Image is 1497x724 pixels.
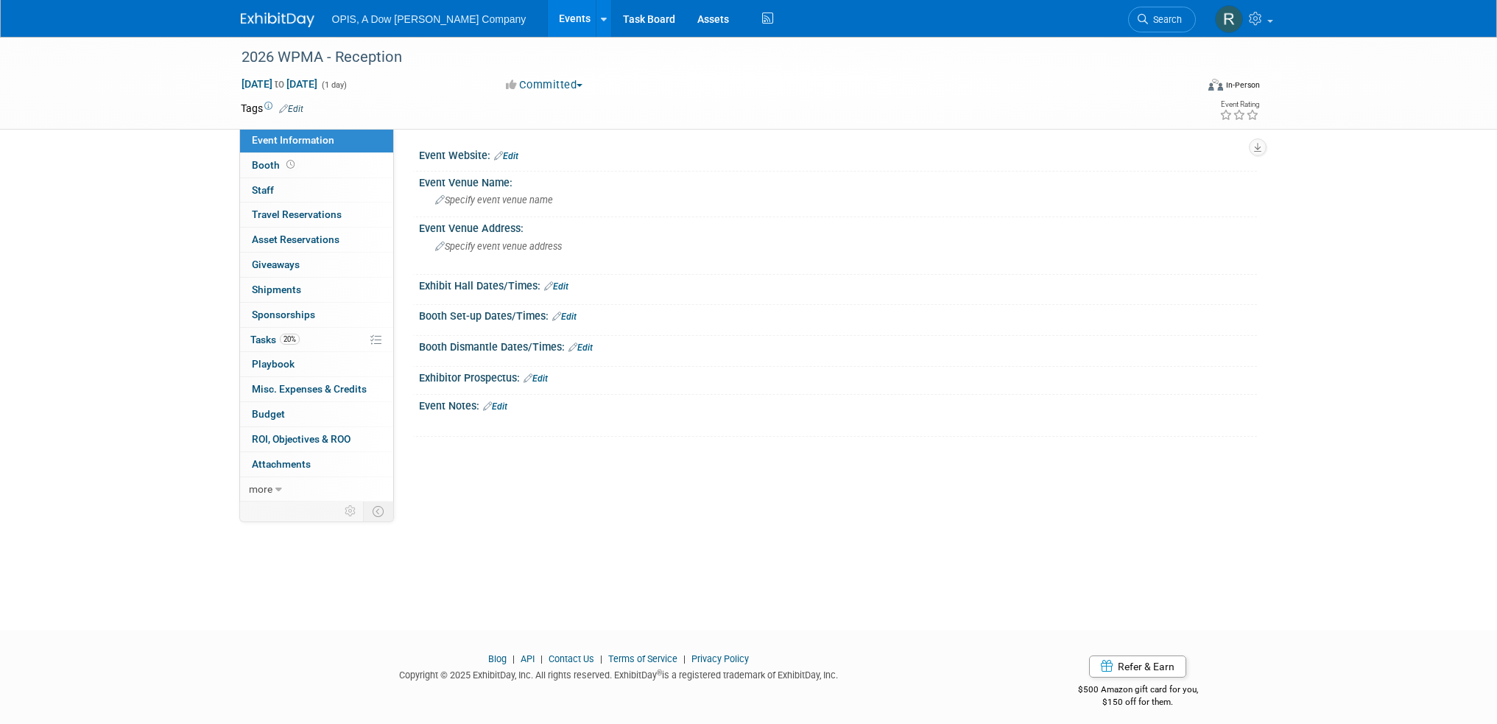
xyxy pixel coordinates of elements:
span: to [272,78,286,90]
a: ROI, Objectives & ROO [240,427,393,451]
a: Search [1128,7,1196,32]
a: Edit [494,151,518,161]
span: Tasks [250,334,300,345]
a: Attachments [240,452,393,477]
a: Refer & Earn [1089,656,1186,678]
div: Event Format [1109,77,1261,99]
span: Specify event venue address [435,241,562,252]
span: Attachments [252,458,311,470]
td: Personalize Event Tab Strip [338,502,364,521]
a: more [240,477,393,502]
a: Travel Reservations [240,203,393,227]
span: 20% [280,334,300,345]
a: Playbook [240,352,393,376]
a: Misc. Expenses & Credits [240,377,393,401]
span: Booth not reserved yet [283,159,297,170]
div: Exhibitor Prospectus: [419,367,1257,386]
span: Asset Reservations [252,233,339,245]
a: Staff [240,178,393,203]
div: Event Website: [419,144,1257,164]
a: Contact Us [549,653,594,664]
a: Shipments [240,278,393,302]
div: Event Venue Name: [419,172,1257,190]
div: Exhibit Hall Dates/Times: [419,275,1257,294]
span: Shipments [252,284,301,295]
sup: ® [657,669,662,677]
span: | [680,653,689,664]
a: Sponsorships [240,303,393,327]
div: Event Venue Address: [419,217,1257,236]
span: Event Information [252,134,334,146]
img: ExhibitDay [241,13,314,27]
span: Travel Reservations [252,208,342,220]
span: | [596,653,606,664]
span: Misc. Expenses & Credits [252,383,367,395]
a: API [521,653,535,664]
img: Format-Inperson.png [1208,79,1223,91]
a: Edit [552,312,577,322]
a: Asset Reservations [240,228,393,252]
div: $500 Amazon gift card for you, [1019,674,1257,708]
a: Edit [544,281,568,292]
span: OPIS, A Dow [PERSON_NAME] Company [332,13,526,25]
div: Booth Set-up Dates/Times: [419,305,1257,324]
td: Tags [241,101,303,116]
span: Budget [252,408,285,420]
a: Edit [524,373,548,384]
span: Search [1148,14,1182,25]
span: Specify event venue name [435,194,553,205]
a: Giveaways [240,253,393,277]
span: Sponsorships [252,309,315,320]
span: | [537,653,546,664]
a: Tasks20% [240,328,393,352]
div: 2026 WPMA - Reception [236,44,1174,71]
div: Booth Dismantle Dates/Times: [419,336,1257,355]
a: Booth [240,153,393,178]
div: Event Rating [1219,101,1259,108]
a: Edit [568,342,593,353]
a: Terms of Service [608,653,677,664]
span: Booth [252,159,297,171]
div: Event Notes: [419,395,1257,414]
span: Giveaways [252,259,300,270]
span: [DATE] [DATE] [241,77,318,91]
span: Playbook [252,358,295,370]
td: Toggle Event Tabs [363,502,393,521]
span: (1 day) [320,80,347,90]
span: Staff [252,184,274,196]
a: Privacy Policy [691,653,749,664]
a: Event Information [240,128,393,152]
img: Renee Ortner [1215,5,1243,33]
div: Copyright © 2025 ExhibitDay, Inc. All rights reserved. ExhibitDay is a registered trademark of Ex... [241,665,998,682]
a: Edit [279,104,303,114]
a: Edit [483,401,507,412]
div: In-Person [1225,80,1260,91]
button: Committed [501,77,588,93]
div: $150 off for them. [1019,696,1257,709]
a: Budget [240,402,393,426]
span: ROI, Objectives & ROO [252,433,351,445]
a: Blog [488,653,507,664]
span: | [509,653,518,664]
span: more [249,483,272,495]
